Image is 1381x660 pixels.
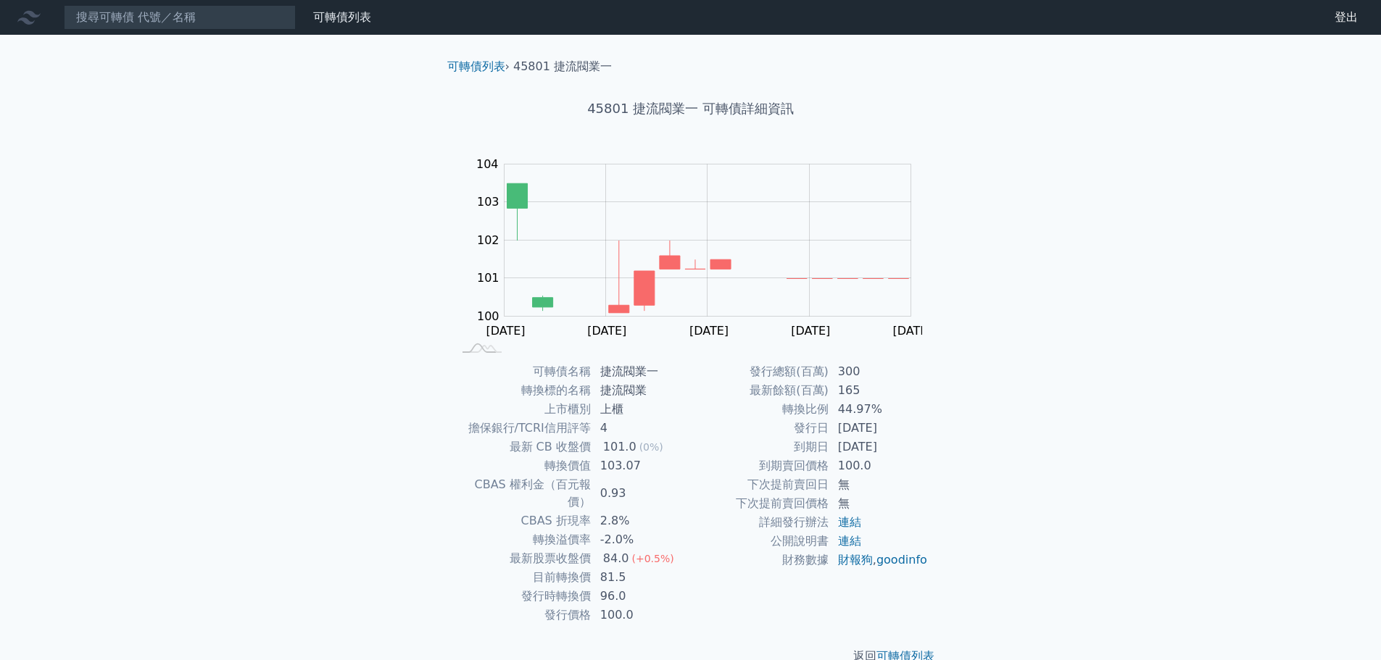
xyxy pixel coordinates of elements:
td: 捷流閥業 [592,381,691,400]
td: , [829,551,929,569]
g: Series [507,183,909,313]
td: 轉換比例 [691,400,829,419]
tspan: [DATE] [587,324,626,338]
td: 81.5 [592,568,691,587]
td: 無 [829,475,929,494]
td: 100.0 [592,606,691,625]
td: 發行價格 [453,606,592,625]
tspan: 100 [477,309,499,323]
tspan: 103 [477,195,499,209]
td: 轉換價值 [453,456,592,475]
td: 發行時轉換價 [453,587,592,606]
td: 公開說明書 [691,532,829,551]
td: 到期日 [691,438,829,456]
a: goodinfo [876,553,927,567]
td: 100.0 [829,456,929,475]
td: 可轉債名稱 [453,362,592,381]
h1: 45801 捷流閥業一 可轉債詳細資訊 [436,99,946,119]
td: [DATE] [829,419,929,438]
td: 最新 CB 收盤價 [453,438,592,456]
td: 財務數據 [691,551,829,569]
td: 下次提前賣回日 [691,475,829,494]
tspan: [DATE] [689,324,729,338]
td: 最新股票收盤價 [453,549,592,568]
td: 到期賣回價格 [691,456,829,475]
td: 44.97% [829,400,929,419]
tspan: [DATE] [893,324,932,338]
td: 下次提前賣回價格 [691,494,829,513]
a: 可轉債列表 [313,10,371,24]
td: 300 [829,362,929,381]
li: › [447,58,510,75]
div: 101.0 [600,438,639,456]
a: 登出 [1323,6,1369,29]
tspan: 101 [477,271,499,285]
td: 上櫃 [592,400,691,419]
td: [DATE] [829,438,929,456]
td: 擔保銀行/TCRI信用評等 [453,419,592,438]
td: CBAS 權利金（百元報價） [453,475,592,511]
td: 2.8% [592,511,691,530]
a: 連結 [838,515,861,529]
td: 發行總額(百萬) [691,362,829,381]
td: 165 [829,381,929,400]
tspan: [DATE] [791,324,830,338]
div: 84.0 [600,550,632,567]
li: 45801 捷流閥業一 [513,58,612,75]
td: 發行日 [691,419,829,438]
a: 可轉債列表 [447,59,505,73]
td: 上市櫃別 [453,400,592,419]
td: 最新餘額(百萬) [691,381,829,400]
td: 詳細發行辦法 [691,513,829,532]
td: 0.93 [592,475,691,511]
tspan: 104 [476,157,499,171]
a: 連結 [838,534,861,548]
td: 96.0 [592,587,691,606]
td: -2.0% [592,530,691,549]
g: Chart [469,157,933,338]
td: CBAS 折現率 [453,511,592,530]
td: 轉換標的名稱 [453,381,592,400]
td: 4 [592,419,691,438]
td: 轉換溢價率 [453,530,592,549]
td: 捷流閥業一 [592,362,691,381]
tspan: 102 [477,233,499,247]
span: (0%) [639,441,663,453]
td: 103.07 [592,456,691,475]
a: 財報狗 [838,553,873,567]
tspan: [DATE] [486,324,526,338]
input: 搜尋可轉債 代號／名稱 [64,5,296,30]
td: 目前轉換價 [453,568,592,587]
span: (+0.5%) [631,553,673,564]
td: 無 [829,494,929,513]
